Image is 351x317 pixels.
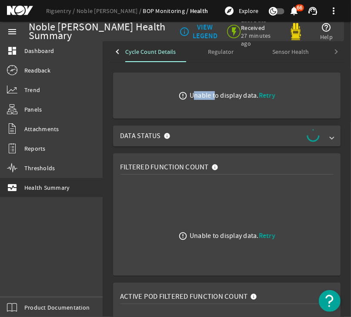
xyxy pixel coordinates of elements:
[287,23,304,40] img: Yellowpod.svg
[46,7,77,15] a: Rigsentry
[259,231,275,240] span: Retry
[7,46,17,56] mat-icon: dashboard
[321,22,332,33] mat-icon: help_outline
[289,6,300,16] mat-icon: notifications
[113,125,341,146] mat-expansion-panel-header: Data Status
[120,163,209,172] span: Filtered Function Count
[24,46,54,55] span: Dashboard
[24,144,46,153] span: Reports
[239,7,258,15] span: Explore
[143,7,190,15] a: BOP Monitoring
[120,129,174,143] mat-panel-title: Data Status
[190,91,275,100] div: Unable to display data.
[320,33,333,41] span: Help
[259,91,275,100] span: Retry
[7,26,17,37] mat-icon: menu
[24,105,42,114] span: Panels
[24,164,55,172] span: Thresholds
[176,24,221,40] button: VIEW LEGEND
[272,49,309,55] span: Sensor Health
[178,91,187,100] mat-icon: error_outline
[241,32,281,47] span: 27 minutes ago
[24,303,90,312] span: Product Documentation
[224,6,234,16] mat-icon: explore
[77,7,143,15] a: Noble [PERSON_NAME]
[120,292,248,301] span: Active Pod Filtered Function Count
[190,7,208,15] a: Health
[24,66,50,75] span: Readback
[24,183,70,192] span: Health Summary
[221,4,262,18] button: Explore
[319,290,341,312] button: Open Resource Center
[241,16,281,32] span: Last Data Received
[323,0,344,21] button: more_vert
[290,7,299,16] button: 66
[193,23,217,40] b: VIEW LEGEND
[7,182,17,193] mat-icon: monitor_heart
[190,231,275,240] div: Unable to display data.
[24,86,40,94] span: Trend
[308,6,318,16] mat-icon: support_agent
[208,49,234,55] span: Regulator
[24,125,59,133] span: Attachments
[179,26,186,37] mat-icon: info_outline
[29,23,171,40] div: Noble [PERSON_NAME] Health Summary
[178,231,187,241] mat-icon: error_outline
[125,49,176,55] span: Cycle Count Details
